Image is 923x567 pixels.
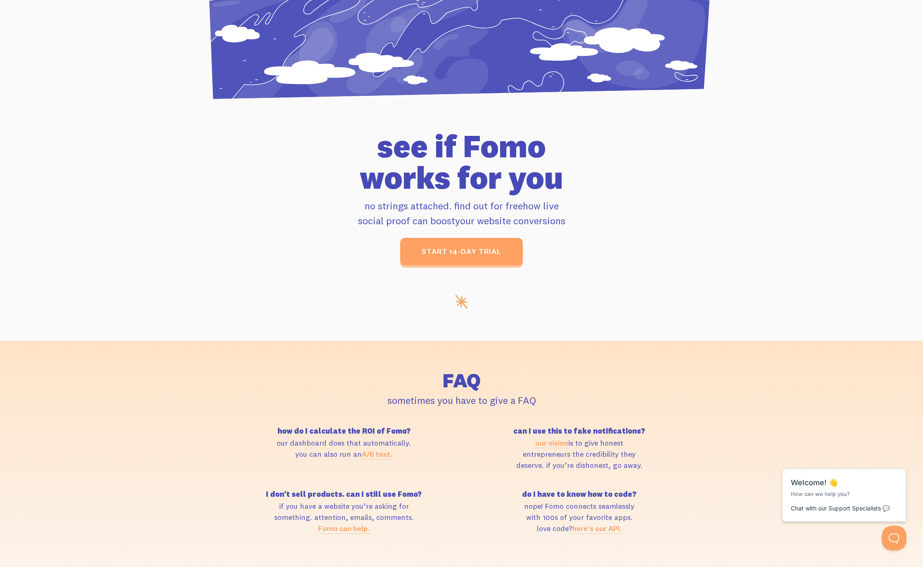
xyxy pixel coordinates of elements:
[882,526,906,550] iframe: Help Scout Beacon - Open
[231,437,457,460] p: our dashboard does that automatically. you can also run an
[231,427,457,435] h5: how do I calculate the ROI of Fomo?
[318,524,370,533] a: Fomo can help.
[231,393,692,408] p: sometimes you have to give a FAQ
[778,448,911,526] iframe: Help Scout Beacon - Messages and Notifications
[535,438,568,448] a: our vision
[572,524,622,533] a: here’s our API.
[400,238,523,265] a: start 14-day trial
[362,449,392,459] a: A/B test.
[231,370,692,390] h2: FAQ
[467,501,692,534] p: nope! Fomo connects seamlessly with 100s of your favorite apps. love code?
[231,491,457,498] h5: I don't sell products. can I still use Fomo?
[467,437,692,471] p: is to give honest entrepreneurs the credibility they deserve. if you’re dishonest, go away.
[231,198,692,228] p: no strings attached. find out for free how live social proof can boost your website conversions
[231,501,457,534] p: if you have a website you’re asking for something. attention, emails, comments.
[231,130,692,193] h1: see if Fomo works for you
[467,427,692,435] h5: can I use this to fake notifications?
[467,491,692,498] h5: do I have to know how to code?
